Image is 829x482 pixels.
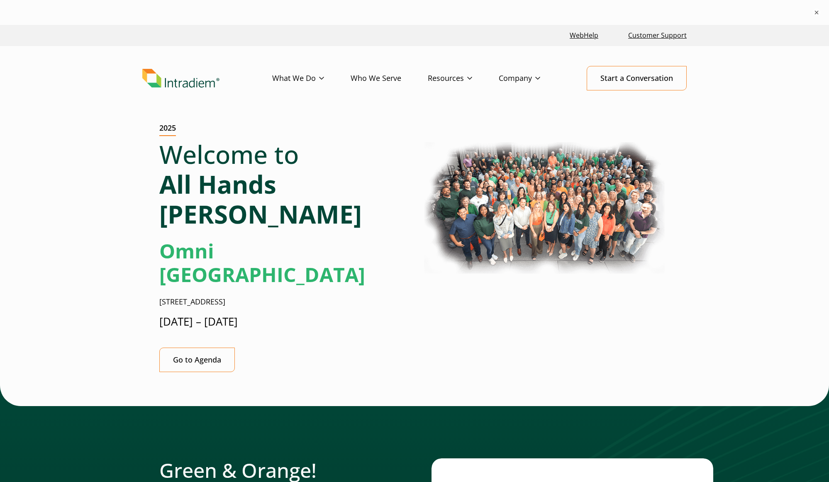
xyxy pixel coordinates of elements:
p: [STREET_ADDRESS] [159,297,408,307]
a: Go to Agenda [159,348,235,372]
a: Who We Serve [351,66,428,90]
p: [DATE] – [DATE] [159,314,408,329]
button: × [812,8,821,17]
a: Start a Conversation [587,66,687,90]
a: Customer Support [625,27,690,44]
a: What We Do [272,66,351,90]
h2: 2025 [159,124,176,136]
a: Link opens in a new window [566,27,602,44]
strong: All Hands [159,167,276,201]
a: Link to homepage of Intradiem [142,69,272,88]
img: Intradiem [142,69,219,88]
strong: Omni [GEOGRAPHIC_DATA] [159,237,365,288]
h1: Welcome to [159,139,408,229]
a: Resources [428,66,499,90]
a: Company [499,66,567,90]
strong: [PERSON_NAME] [159,197,362,231]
